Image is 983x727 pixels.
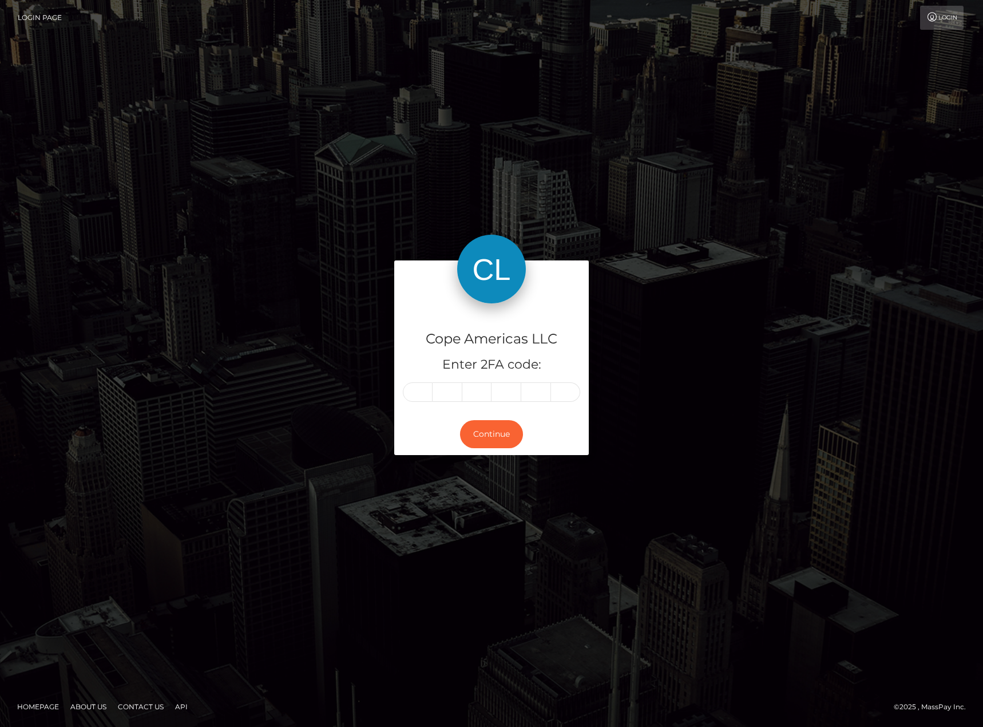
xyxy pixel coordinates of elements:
button: Continue [460,420,523,448]
div: © 2025 , MassPay Inc. [894,701,974,713]
a: About Us [66,698,111,716]
a: API [171,698,192,716]
a: Login [920,6,964,30]
h4: Cope Americas LLC [403,329,580,349]
a: Contact Us [113,698,168,716]
a: Login Page [18,6,62,30]
h5: Enter 2FA code: [403,356,580,374]
a: Homepage [13,698,64,716]
img: Cope Americas LLC [457,235,526,303]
